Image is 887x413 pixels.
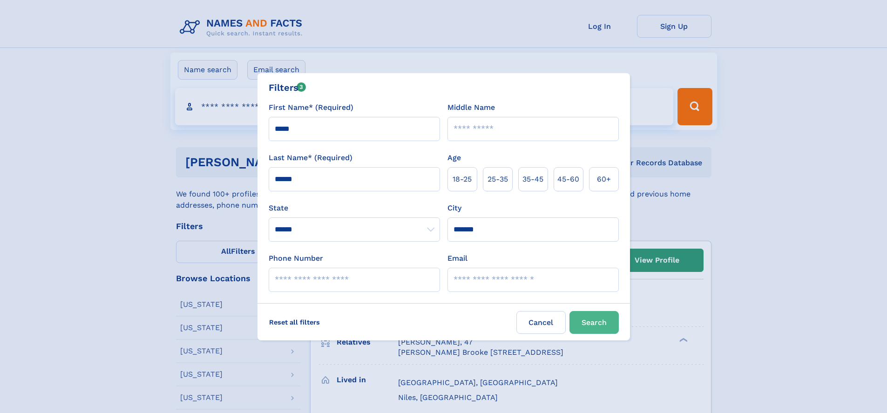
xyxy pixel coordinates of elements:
[269,253,323,264] label: Phone Number
[453,174,472,185] span: 18‑25
[447,102,495,113] label: Middle Name
[516,311,566,334] label: Cancel
[597,174,611,185] span: 60+
[557,174,579,185] span: 45‑60
[488,174,508,185] span: 25‑35
[447,253,467,264] label: Email
[269,152,352,163] label: Last Name* (Required)
[269,81,306,95] div: Filters
[263,311,326,333] label: Reset all filters
[569,311,619,334] button: Search
[447,203,461,214] label: City
[522,174,543,185] span: 35‑45
[269,203,440,214] label: State
[447,152,461,163] label: Age
[269,102,353,113] label: First Name* (Required)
